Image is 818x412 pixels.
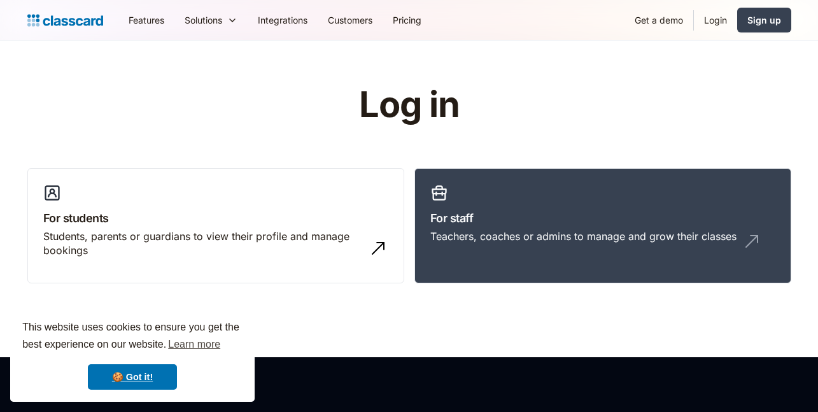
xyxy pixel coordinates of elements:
[166,335,222,354] a: learn more about cookies
[248,6,318,34] a: Integrations
[10,308,255,402] div: cookieconsent
[27,11,103,29] a: home
[624,6,693,34] a: Get a demo
[430,210,775,227] h3: For staff
[27,168,404,284] a: For studentsStudents, parents or guardians to view their profile and manage bookings
[207,85,611,125] h1: Log in
[174,6,248,34] div: Solutions
[430,229,737,243] div: Teachers, coaches or admins to manage and grow their classes
[414,168,791,284] a: For staffTeachers, coaches or admins to manage and grow their classes
[88,364,177,390] a: dismiss cookie message
[118,6,174,34] a: Features
[737,8,791,32] a: Sign up
[383,6,432,34] a: Pricing
[43,210,388,227] h3: For students
[22,320,243,354] span: This website uses cookies to ensure you get the best experience on our website.
[43,229,363,258] div: Students, parents or guardians to view their profile and manage bookings
[318,6,383,34] a: Customers
[185,13,222,27] div: Solutions
[747,13,781,27] div: Sign up
[694,6,737,34] a: Login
